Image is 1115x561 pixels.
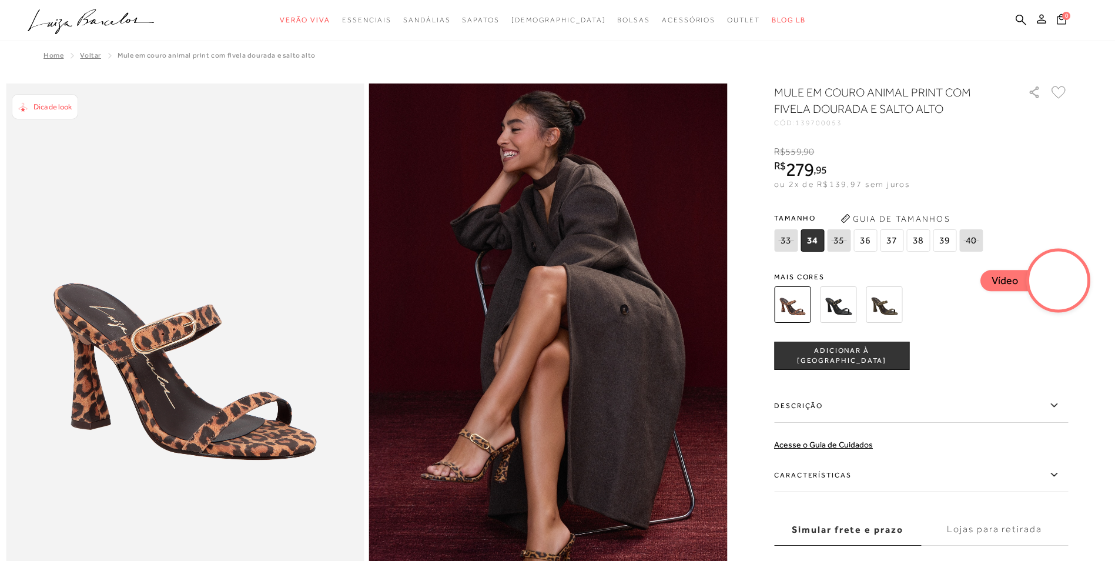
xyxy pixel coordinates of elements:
[774,84,995,117] h1: MULE EM COURO ANIMAL PRINT COM FIVELA DOURADA E SALTO ALTO
[662,16,715,24] span: Acessórios
[813,165,827,175] i: ,
[772,9,806,31] a: BLOG LB
[853,229,877,252] span: 36
[933,229,956,252] span: 39
[617,16,650,24] span: Bolsas
[1053,13,1070,29] button: 0
[816,163,827,176] span: 95
[1062,12,1070,20] span: 0
[774,229,798,252] span: 33
[727,9,760,31] a: noSubCategoriesText
[774,146,785,157] i: R$
[118,51,316,59] span: MULE EM COURO ANIMAL PRINT COM FIVELA DOURADA E SALTO ALTO
[403,9,450,31] a: noSubCategoriesText
[866,286,902,323] img: MULE EM COURO VERDE TOMILHO COM FIVELA DOURADA E SALTO ALTO FLARE
[342,9,391,31] a: noSubCategoriesText
[820,286,856,323] img: MULE EM COURO PRETO COM FIVELA DOURADA E SALTO ALTO FLARE
[959,229,983,252] span: 40
[803,146,814,157] span: 90
[662,9,715,31] a: noSubCategoriesText
[774,514,921,546] label: Simular frete e prazo
[795,119,842,127] span: 139700053
[80,51,101,59] a: Voltar
[280,16,330,24] span: Verão Viva
[511,9,606,31] a: noSubCategoriesText
[774,458,1068,492] label: Características
[774,389,1068,423] label: Descrição
[617,9,650,31] a: noSubCategoriesText
[511,16,606,24] span: [DEMOGRAPHIC_DATA]
[34,102,72,111] span: Dica de look
[774,440,873,449] a: Acesse o Guia de Cuidados
[801,229,824,252] span: 34
[921,514,1068,546] label: Lojas para retirada
[774,209,986,227] span: Tamanho
[836,209,954,228] button: Guia de Tamanhos
[774,161,786,171] i: R$
[906,229,930,252] span: 38
[785,146,801,157] span: 559
[827,229,851,252] span: 35
[802,146,815,157] i: ,
[774,342,909,370] button: ADICIONAR À [GEOGRAPHIC_DATA]
[462,16,499,24] span: Sapatos
[775,346,909,366] span: ADICIONAR À [GEOGRAPHIC_DATA]
[462,9,499,31] a: noSubCategoriesText
[403,16,450,24] span: Sandálias
[774,273,1068,280] span: Mais cores
[772,16,806,24] span: BLOG LB
[280,9,330,31] a: noSubCategoriesText
[342,16,391,24] span: Essenciais
[727,16,760,24] span: Outlet
[786,159,813,180] span: 279
[774,179,910,189] span: ou 2x de R$139,97 sem juros
[880,229,903,252] span: 37
[774,286,811,323] img: MULE EM COURO ANIMAL PRINT COM FIVELA DOURADA E SALTO ALTO
[43,51,63,59] a: Home
[774,119,1009,126] div: CÓD:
